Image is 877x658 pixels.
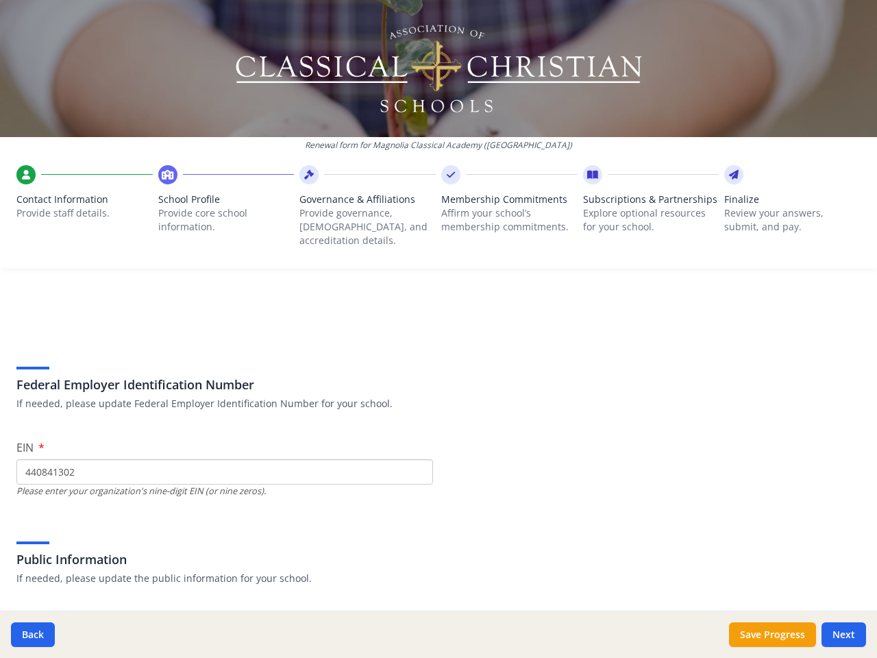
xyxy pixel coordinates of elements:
[16,193,153,206] span: Contact Information
[158,206,295,234] p: Provide core school information.
[583,206,719,234] p: Explore optional resources for your school.
[16,375,861,394] h3: Federal Employer Identification Number
[822,622,866,647] button: Next
[299,193,436,206] span: Governance & Affiliations
[234,21,644,117] img: Logo
[16,572,861,585] p: If needed, please update the public information for your school.
[724,206,861,234] p: Review your answers, submit, and pay.
[16,550,861,569] h3: Public Information
[724,193,861,206] span: Finalize
[16,485,433,498] div: Please enter your organization's nine-digit EIN (or nine zeros).
[583,193,719,206] span: Subscriptions & Partnerships
[729,622,816,647] button: Save Progress
[16,440,34,455] span: EIN
[441,206,578,234] p: Affirm your school’s membership commitments.
[16,397,861,411] p: If needed, please update Federal Employer Identification Number for your school.
[299,206,436,247] p: Provide governance, [DEMOGRAPHIC_DATA], and accreditation details.
[158,193,295,206] span: School Profile
[16,206,153,220] p: Provide staff details.
[11,622,55,647] button: Back
[441,193,578,206] span: Membership Commitments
